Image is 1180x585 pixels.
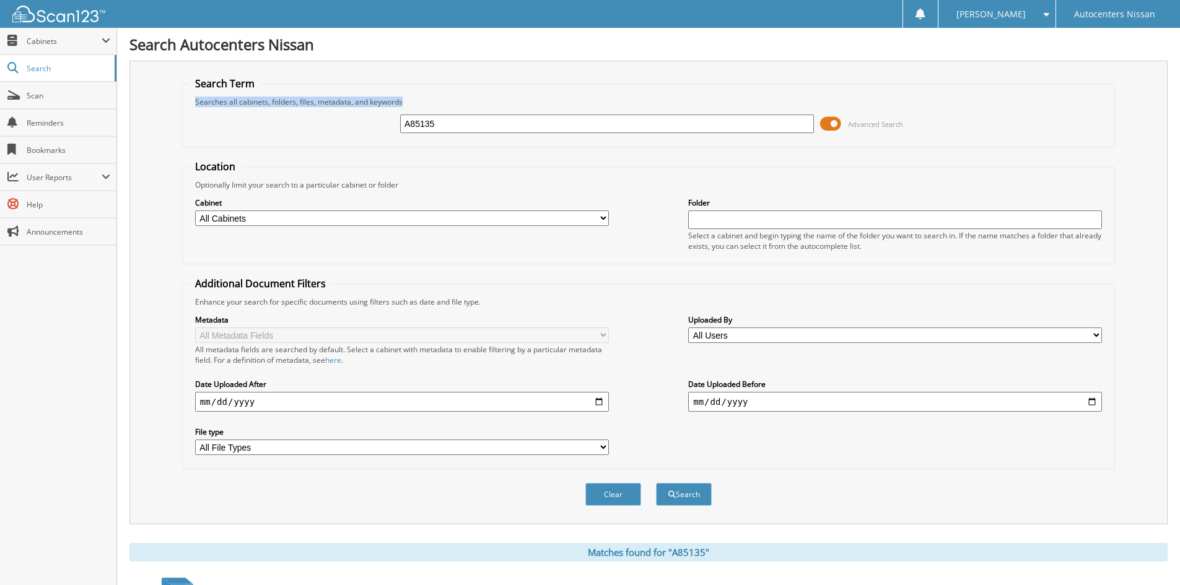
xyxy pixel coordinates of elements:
[195,392,609,412] input: start
[27,90,110,101] span: Scan
[688,379,1102,389] label: Date Uploaded Before
[189,97,1108,107] div: Searches all cabinets, folders, files, metadata, and keywords
[129,34,1168,54] h1: Search Autocenters Nissan
[27,36,102,46] span: Cabinets
[189,77,261,90] legend: Search Term
[195,197,609,208] label: Cabinet
[27,118,110,128] span: Reminders
[956,11,1026,18] span: [PERSON_NAME]
[27,172,102,183] span: User Reports
[688,197,1102,208] label: Folder
[585,483,641,506] button: Clear
[688,392,1102,412] input: end
[688,314,1102,325] label: Uploaded By
[195,314,609,325] label: Metadata
[12,6,105,22] img: scan123-logo-white.svg
[189,180,1108,190] div: Optionally limit your search to a particular cabinet or folder
[189,297,1108,307] div: Enhance your search for specific documents using filters such as date and file type.
[1074,11,1155,18] span: Autocenters Nissan
[656,483,712,506] button: Search
[195,344,609,365] div: All metadata fields are searched by default. Select a cabinet with metadata to enable filtering b...
[129,543,1168,561] div: Matches found for "A85135"
[325,355,341,365] a: here
[195,427,609,437] label: File type
[27,199,110,210] span: Help
[27,145,110,155] span: Bookmarks
[848,119,903,129] span: Advanced Search
[189,160,242,173] legend: Location
[1118,526,1180,585] iframe: Chat Widget
[189,277,332,290] legend: Additional Document Filters
[27,227,110,237] span: Announcements
[27,63,108,74] span: Search
[195,379,609,389] label: Date Uploaded After
[688,230,1102,251] div: Select a cabinet and begin typing the name of the folder you want to search in. If the name match...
